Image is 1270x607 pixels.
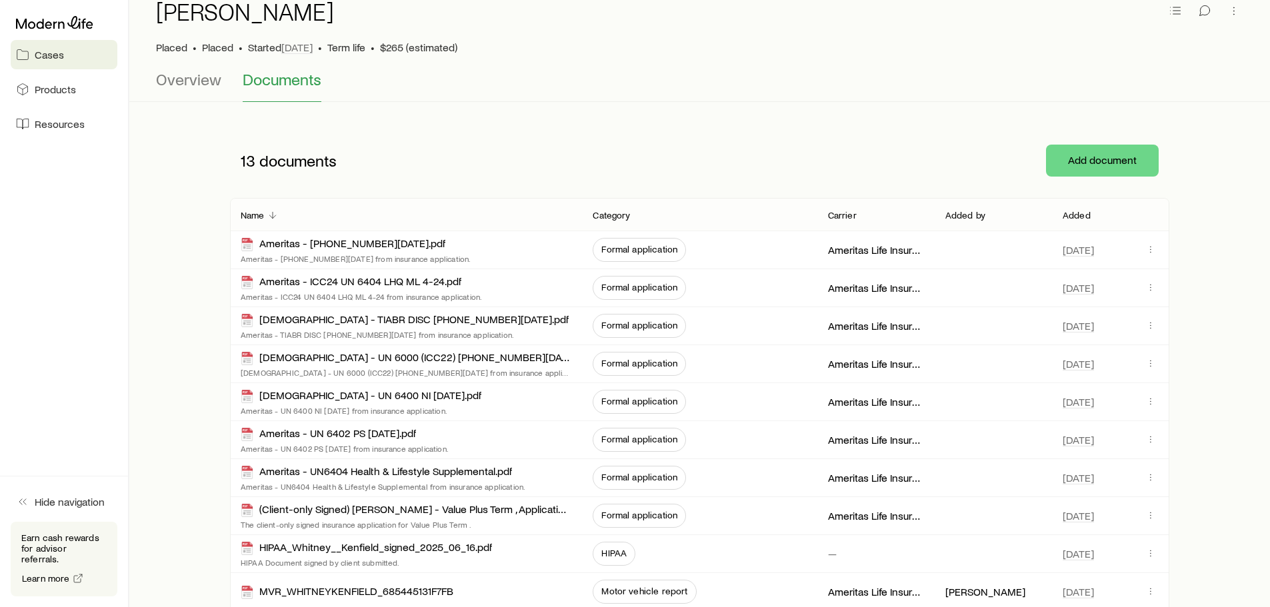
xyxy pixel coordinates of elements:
p: Ameritas Life Insurance Corp. (Ameritas) [828,509,924,522]
span: Formal application [601,434,677,444]
div: [DEMOGRAPHIC_DATA] - UN 6000 (ICC22) [PHONE_NUMBER][DATE].pdf [241,350,571,366]
p: Ameritas Life Insurance Corp. (Ameritas) [828,433,924,446]
p: Started [248,41,313,54]
span: Formal application [601,472,677,482]
span: [DATE] [1063,243,1094,257]
p: Ameritas Life Insurance Corp. (Ameritas) [828,319,924,332]
p: Ameritas Life Insurance Corp. (Ameritas) [828,471,924,484]
span: [DATE] [1063,357,1094,370]
p: Ameritas Life Insurance Corp. (Ameritas) [828,357,924,370]
span: Formal application [601,320,677,330]
p: Name [241,210,265,221]
p: Carrier [828,210,857,221]
div: (Client-only Signed) [PERSON_NAME] - Value Plus Term , Application.pdf [241,502,571,518]
p: Ameritas - ICC24 UN 6404 LHQ ML 4-24 from insurance application. [241,291,482,302]
div: Case details tabs [156,70,1243,102]
span: [DATE] [1063,281,1094,295]
p: Ameritas Life Insurance Corp. (Ameritas) [828,243,924,257]
span: [DATE] [1063,585,1094,598]
span: Overview [156,70,221,89]
div: Ameritas - ICC24 UN 6404 LHQ ML 4-24.pdf [241,275,461,290]
span: • [193,41,197,54]
div: Ameritas - [PHONE_NUMBER][DATE].pdf [241,237,445,252]
div: Earn cash rewards for advisor referrals.Learn more [11,522,117,596]
p: Placed [156,41,187,54]
div: HIPAA_Whitney__Kenfield_signed_2025_06_16.pdf [241,540,492,556]
p: HIPAA Document signed by client submitted. [241,557,492,568]
p: Ameritas - UN 6400 NI [DATE] from insurance application. [241,405,481,416]
span: • [371,41,375,54]
button: Hide navigation [11,487,117,516]
span: $265 (estimated) [380,41,457,54]
p: Category [593,210,630,221]
div: Ameritas - UN6404 Health & Lifestyle Supplemental.pdf [241,464,512,480]
span: HIPAA [601,548,627,558]
a: Cases [11,40,117,69]
span: Hide navigation [35,495,105,508]
button: Add document [1046,145,1159,177]
p: [PERSON_NAME] [945,585,1025,598]
span: Resources [35,117,85,131]
p: The client-only signed insurance application for Value Plus Term . [241,519,571,530]
p: Ameritas Life Insurance Corp. (Ameritas) [828,395,924,408]
p: — [828,547,837,560]
p: Ameritas - UN6404 Health & Lifestyle Supplemental from insurance application. [241,481,525,492]
span: Formal application [601,358,677,368]
span: Term life [327,41,365,54]
span: Motor vehicle report [601,586,687,596]
span: Formal application [601,282,677,293]
a: Products [11,75,117,104]
p: Ameritas - TIABR DISC [PHONE_NUMBER][DATE] from insurance application. [241,329,569,340]
span: Placed [202,41,233,54]
span: Documents [243,70,321,89]
p: [DEMOGRAPHIC_DATA] - UN 6000 (ICC22) [PHONE_NUMBER][DATE] from insurance application. [241,367,571,378]
p: Ameritas Life Insurance Corp. (Ameritas) [828,281,924,295]
span: • [239,41,243,54]
span: [DATE] [1063,509,1094,522]
span: Formal application [601,244,677,255]
span: Formal application [601,510,677,520]
p: Ameritas - UN 6402 PS [DATE] from insurance application. [241,443,449,454]
span: Learn more [22,574,70,583]
span: documents [259,151,337,170]
span: 13 [241,151,255,170]
div: Ameritas - UN 6402 PS [DATE].pdf [241,426,416,442]
span: [DATE] [1063,433,1094,446]
p: Earn cash rewards for advisor referrals. [21,532,107,564]
p: Added by [945,210,985,221]
span: [DATE] [1063,471,1094,484]
p: Added [1063,210,1091,221]
p: Ameritas Life Insurance Corp. (Ameritas) [828,585,924,598]
span: • [318,41,322,54]
div: [DEMOGRAPHIC_DATA] - UN 6400 NI [DATE].pdf [241,388,481,404]
span: [DATE] [1063,395,1094,408]
span: [DATE] [281,41,313,54]
div: MVR_WHITNEYKENFIELD_685445131F7FB [241,584,453,600]
span: Formal application [601,396,677,406]
span: [DATE] [1063,547,1094,560]
p: Ameritas - [PHONE_NUMBER][DATE] from insurance application. [241,253,471,264]
span: Products [35,83,76,96]
span: Cases [35,48,64,61]
span: [DATE] [1063,319,1094,332]
div: [DEMOGRAPHIC_DATA] - TIABR DISC [PHONE_NUMBER][DATE].pdf [241,312,569,328]
a: Resources [11,109,117,139]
